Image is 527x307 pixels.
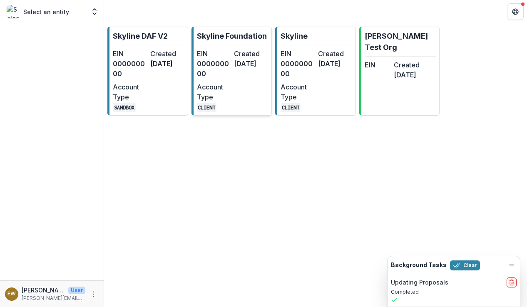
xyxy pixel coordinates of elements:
[191,27,272,116] a: Skyline FoundationEIN000000000Created[DATE]Account TypeCLIENT
[234,49,268,59] dt: Created
[113,49,147,59] dt: EIN
[197,30,267,42] p: Skyline Foundation
[507,277,517,287] button: delete
[197,103,217,112] code: CLIENT
[391,262,447,269] h2: Background Tasks
[113,82,147,102] dt: Account Type
[281,59,315,79] dd: 000000000
[507,3,524,20] button: Get Help
[318,49,352,59] dt: Created
[197,82,231,102] dt: Account Type
[197,59,231,79] dd: 000000000
[150,59,184,69] dd: [DATE]
[234,59,268,69] dd: [DATE]
[365,60,390,70] dt: EIN
[281,103,301,112] code: CLIENT
[281,30,308,42] p: Skyline
[394,70,420,80] dd: [DATE]
[197,49,231,59] dt: EIN
[281,49,315,59] dt: EIN
[113,59,147,79] dd: 000000000
[22,295,85,302] p: [PERSON_NAME][EMAIL_ADDRESS][DOMAIN_NAME]
[23,7,69,16] p: Select an entity
[365,30,436,53] p: [PERSON_NAME] Test Org
[281,82,315,102] dt: Account Type
[7,291,16,297] div: Eddie Whitfield
[450,260,480,270] button: Clear
[7,5,20,18] img: Select an entity
[150,49,184,59] dt: Created
[507,260,517,270] button: Dismiss
[89,3,100,20] button: Open entity switcher
[89,289,99,299] button: More
[22,286,65,295] p: [PERSON_NAME]
[107,27,188,116] a: Skyline DAF V2EIN000000000Created[DATE]Account TypeSANDBOX
[113,30,168,42] p: Skyline DAF V2
[359,27,440,116] a: [PERSON_NAME] Test OrgEINCreated[DATE]
[318,59,352,69] dd: [DATE]
[391,288,517,296] p: Completed
[391,279,448,286] h2: Updating Proposals
[394,60,420,70] dt: Created
[68,287,85,294] p: User
[275,27,356,116] a: SkylineEIN000000000Created[DATE]Account TypeCLIENT
[113,103,136,112] code: SANDBOX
